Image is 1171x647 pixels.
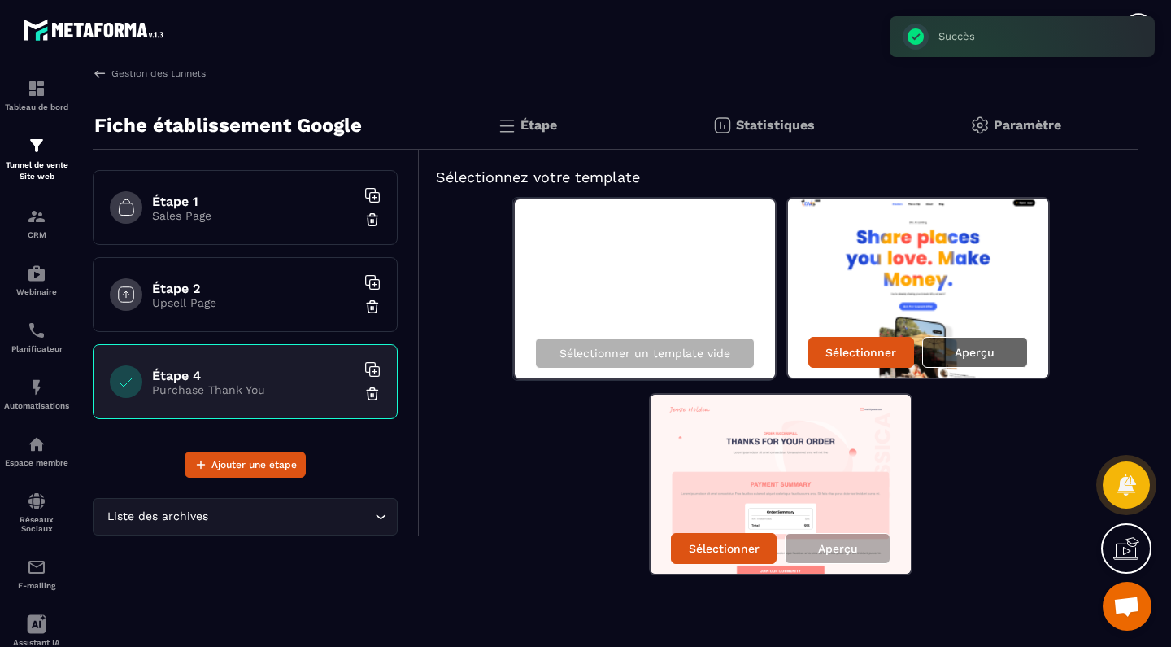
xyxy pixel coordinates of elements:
[152,383,355,396] p: Purchase Thank You
[4,124,69,195] a: formationformationTunnel de vente Site web
[152,194,355,209] h6: Étape 1
[818,542,858,555] p: Aperçu
[94,109,362,142] p: Fiche établissement Google
[364,212,381,228] img: trash
[4,401,69,410] p: Automatisations
[152,368,355,383] h6: Étape 4
[364,386,381,402] img: trash
[4,422,69,479] a: automationsautomationsEspace membre
[4,308,69,365] a: schedulerschedulerPlanificateur
[4,581,69,590] p: E-mailing
[364,299,381,315] img: trash
[825,346,896,359] p: Sélectionner
[4,251,69,308] a: automationsautomationsWebinaire
[27,207,46,226] img: formation
[27,378,46,397] img: automations
[1103,582,1151,631] div: Ouvrir le chat
[4,545,69,602] a: emailemailE-mailing
[4,638,69,647] p: Assistant IA
[4,67,69,124] a: formationformationTableau de bord
[4,458,69,467] p: Espace membre
[185,452,306,478] button: Ajouter une étape
[27,79,46,98] img: formation
[103,508,211,526] span: Liste des archives
[152,296,355,309] p: Upsell Page
[27,264,46,283] img: automations
[970,116,990,135] img: setting-gr.5f69749f.svg
[152,281,355,296] h6: Étape 2
[27,435,46,454] img: automations
[4,287,69,296] p: Webinaire
[93,66,206,81] a: Gestion des tunnels
[712,116,732,135] img: stats.20deebd0.svg
[211,508,371,526] input: Search for option
[27,492,46,511] img: social-network
[436,166,1122,189] h5: Sélectionnez votre template
[4,344,69,353] p: Planificateur
[27,136,46,155] img: formation
[788,199,1048,378] img: image
[955,346,995,359] p: Aperçu
[27,321,46,340] img: scheduler
[689,542,760,555] p: Sélectionner
[520,117,557,133] p: Étape
[23,15,169,45] img: logo
[152,209,355,222] p: Sales Page
[93,66,107,81] img: arrow
[651,395,911,574] img: image
[4,515,69,533] p: Réseaux Sociaux
[497,116,516,135] img: bars.0d591741.svg
[93,498,398,536] div: Search for option
[4,103,69,111] p: Tableau de bord
[559,347,730,360] p: Sélectionner un template vide
[4,195,69,251] a: formationformationCRM
[4,160,69,182] p: Tunnel de vente Site web
[4,479,69,545] a: social-networksocial-networkRéseaux Sociaux
[4,365,69,422] a: automationsautomationsAutomatisations
[27,557,46,577] img: email
[994,117,1061,133] p: Paramètre
[736,117,815,133] p: Statistiques
[211,457,297,473] span: Ajouter une étape
[4,230,69,239] p: CRM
